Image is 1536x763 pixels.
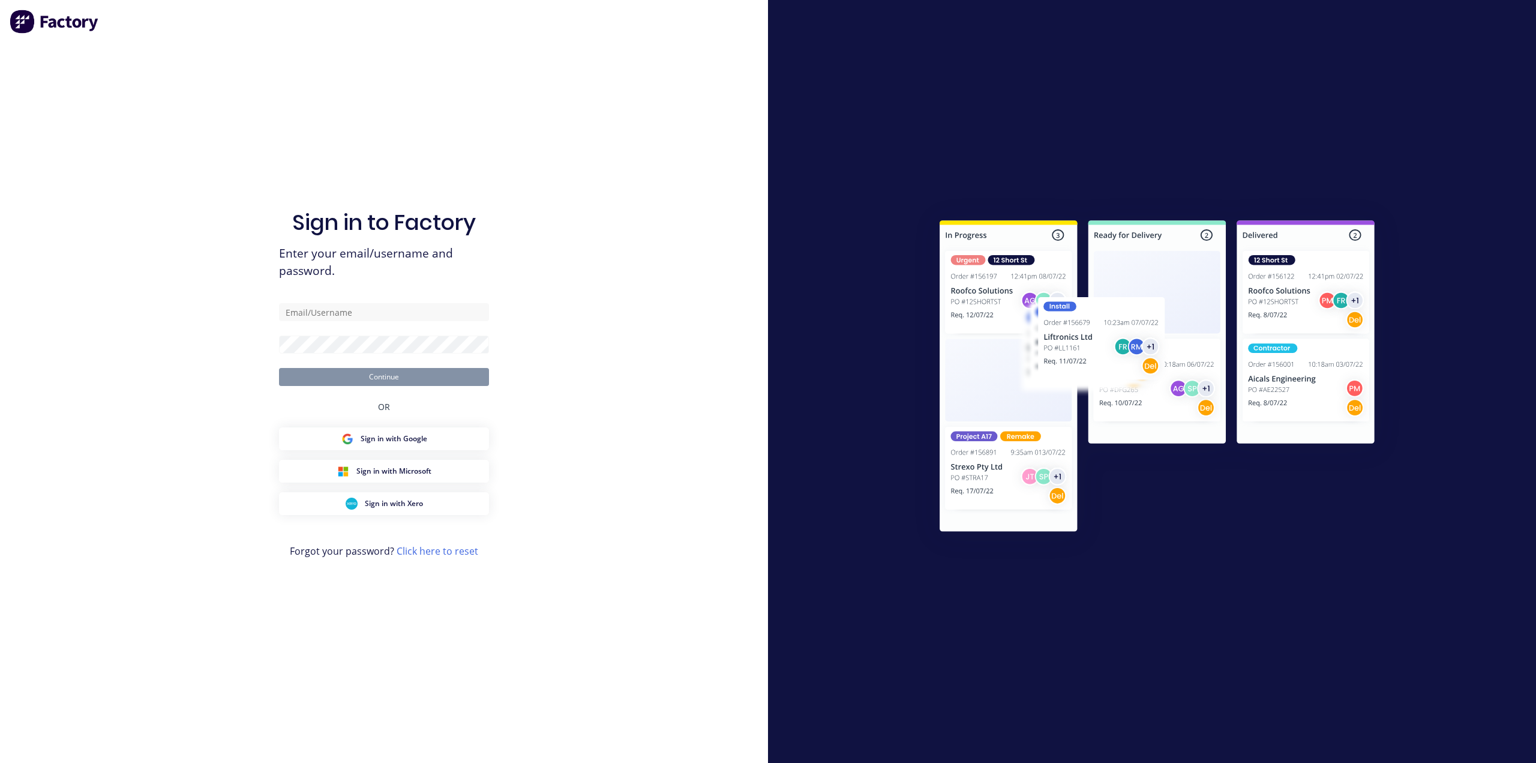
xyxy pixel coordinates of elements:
[292,210,476,235] h1: Sign in to Factory
[279,427,489,450] button: Google Sign inSign in with Google
[356,466,431,477] span: Sign in with Microsoft
[365,498,423,509] span: Sign in with Xero
[337,465,349,477] img: Microsoft Sign in
[361,433,427,444] span: Sign in with Google
[913,196,1401,560] img: Sign in
[397,544,478,558] a: Click here to reset
[279,460,489,483] button: Microsoft Sign inSign in with Microsoft
[346,498,358,510] img: Xero Sign in
[279,245,489,280] span: Enter your email/username and password.
[341,433,353,445] img: Google Sign in
[279,303,489,321] input: Email/Username
[279,492,489,515] button: Xero Sign inSign in with Xero
[378,386,390,427] div: OR
[290,544,478,558] span: Forgot your password?
[279,368,489,386] button: Continue
[10,10,100,34] img: Factory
